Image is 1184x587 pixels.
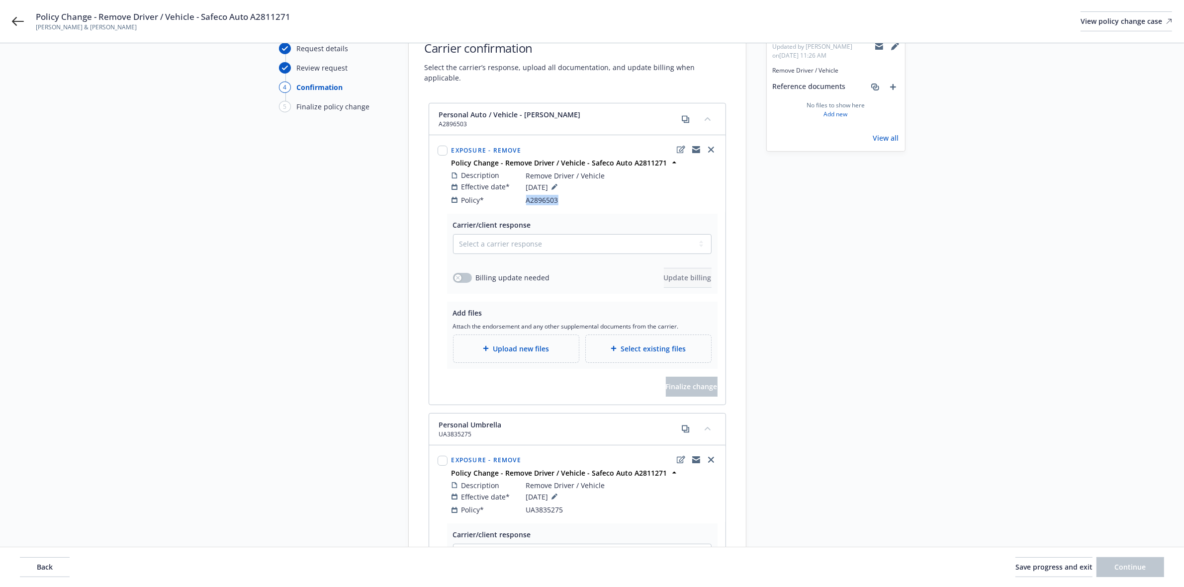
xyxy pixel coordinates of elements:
[873,133,899,143] a: View all
[705,454,717,466] a: close
[297,43,349,54] div: Request details
[279,101,291,112] div: 5
[461,504,484,515] span: Policy*
[425,40,730,56] h1: Carrier confirmation
[453,322,712,331] span: Attach the endorsement and any other supplemental documents from the carrier.
[297,82,343,92] div: Confirmation
[439,120,581,129] span: A2896503
[705,144,717,156] a: close
[887,81,899,93] a: add
[493,343,549,354] span: Upload new files
[439,430,502,439] span: UA3835275
[807,101,865,110] span: No files to show here
[1081,11,1172,31] a: View policy change case
[429,414,726,445] div: Personal UmbrellaUA3835275copycollapse content
[526,195,558,205] span: A2896503
[297,63,348,73] div: Review request
[461,492,510,502] span: Effective date*
[1115,562,1146,572] span: Continue
[526,480,605,491] span: Remove Driver / Vehicle
[297,101,370,112] div: Finalize policy change
[461,480,500,491] span: Description
[585,335,712,363] div: Select existing files
[690,144,702,156] a: copyLogging
[700,420,716,436] button: collapse content
[526,181,560,193] span: [DATE]
[690,454,702,466] a: copyLogging
[461,170,500,180] span: Description
[476,272,550,283] span: Billing update needed
[36,11,290,23] span: Policy Change - Remove Driver / Vehicle - Safeco Auto A2811271
[869,81,881,93] a: associate
[526,170,605,181] span: Remove Driver / Vehicle
[773,42,875,60] span: Updated by [PERSON_NAME] on [DATE] 11:26 AM
[773,66,899,75] span: Remove Driver / Vehicle
[664,273,712,282] span: Update billing
[1096,557,1164,577] button: Continue
[666,377,718,397] span: Finalize change
[700,111,716,127] button: collapse content
[1081,12,1172,31] div: View policy change case
[773,81,846,93] span: Reference documents
[461,195,484,205] span: Policy*
[452,146,521,155] span: Exposure - Remove
[279,82,291,93] div: 4
[453,335,579,363] div: Upload new files
[664,268,712,288] button: Update billing
[675,454,687,466] a: edit
[1015,562,1093,572] span: Save progress and exit
[20,557,70,577] button: Back
[453,308,482,318] span: Add files
[452,468,667,478] strong: Policy Change - Remove Driver / Vehicle - Safeco Auto A2811271
[680,113,692,125] a: copy
[680,423,692,435] a: copy
[666,382,718,391] span: Finalize change
[425,62,730,83] span: Select the carrier’s response, upload all documentation, and update billing when applicable.
[526,504,563,515] span: UA3835275
[36,23,290,32] span: [PERSON_NAME] & [PERSON_NAME]
[452,456,521,464] span: Exposure - Remove
[526,491,560,503] span: [DATE]
[461,181,510,192] span: Effective date*
[824,110,848,119] a: Add new
[621,343,686,354] span: Select existing files
[439,109,581,120] span: Personal Auto / Vehicle - [PERSON_NAME]
[439,419,502,430] span: Personal Umbrella
[429,103,726,135] div: Personal Auto / Vehicle - [PERSON_NAME]A2896503copycollapse content
[675,144,687,156] a: edit
[453,530,531,539] span: Carrier/client response
[1015,557,1093,577] button: Save progress and exit
[452,158,667,168] strong: Policy Change - Remove Driver / Vehicle - Safeco Auto A2811271
[453,220,531,230] span: Carrier/client response
[37,562,53,572] span: Back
